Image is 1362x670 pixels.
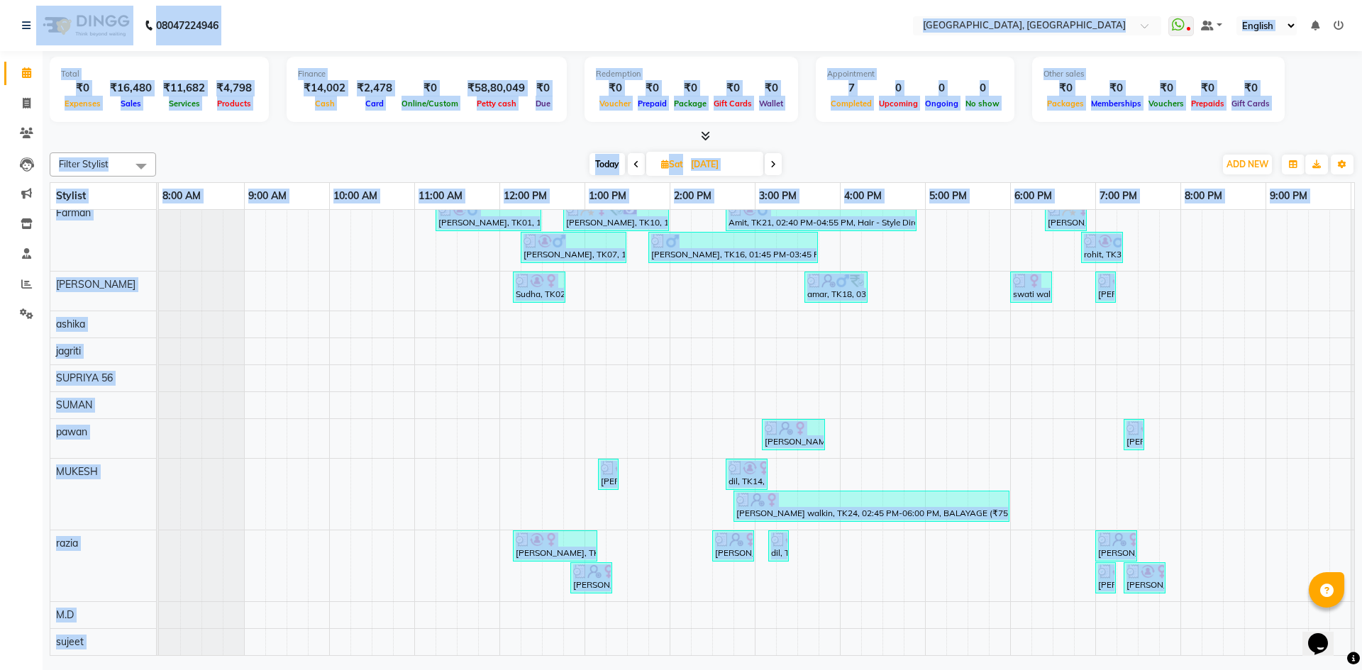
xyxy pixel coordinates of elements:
div: ₹0 [531,80,555,96]
div: [PERSON_NAME], TK17, 03:05 PM-03:50 PM, Hair - Creative Artist ([DEMOGRAPHIC_DATA]) (₹2000) [763,421,824,448]
div: dil, TK14, 02:40 PM-03:10 PM, Hair - Flat Iron/Curls (₹1500) [727,461,766,488]
span: Ongoing [921,99,962,108]
div: Total [61,68,258,80]
a: 12:00 PM [500,186,550,206]
div: [PERSON_NAME], TK29, 07:00 PM-07:15 PM, Threading - Brows (₹100) [1097,564,1114,591]
div: ₹0 [596,80,634,96]
div: [PERSON_NAME], TK31, 07:20 PM-07:22 PM, RETOUCH (₹1500) [1125,421,1143,448]
div: Sudha, TK02, 12:10 PM-12:47 PM, RETOUCH (₹1500),NASHI BOOSTER SPA (₹1800) [514,274,564,301]
span: Voucher [596,99,634,108]
span: Gift Cards [710,99,755,108]
span: Products [214,99,255,108]
a: 9:00 PM [1266,186,1311,206]
div: [PERSON_NAME], TK16, 01:45 PM-03:45 PM, Hair - Style Director ([DEMOGRAPHIC_DATA]) (₹1500),Hair -... [650,234,816,261]
span: razia [56,537,78,549]
div: [PERSON_NAME], TK01, 11:15 AM-12:30 PM, Hair - Style Director ([DEMOGRAPHIC_DATA]) (₹1500),Hair -... [437,202,540,229]
div: ₹0 [634,80,670,96]
span: jagriti [56,345,81,357]
div: [PERSON_NAME], TK31, 07:20 PM-07:50 PM, Threading - Brows (₹100),Threading - Upperlip (₹100) [1125,564,1164,591]
div: [PERSON_NAME], TK04, 01:10 PM-01:12 PM, RETOUCH (₹1500) [599,461,617,488]
div: [PERSON_NAME], TK05, 12:50 PM-01:20 PM, Threading - Brows (₹100),Threading - Upperlip (₹100) [572,564,611,591]
div: [PERSON_NAME] walkin, TK28, 07:00 PM-07:30 PM, Threading - Brows (₹100),Threading - Upperlip (₹100) [1097,532,1136,559]
span: Cash [311,99,338,108]
div: Amit, TK21, 02:40 PM-04:55 PM, Hair - Style Director ([DEMOGRAPHIC_DATA]) (₹1500),Hair - [PERSON_... [727,202,915,229]
span: Sales [117,99,145,108]
input: 2025-08-30 [687,154,758,175]
div: Redemption [596,68,787,80]
span: Wallet [755,99,787,108]
span: ashika [56,318,85,330]
span: Memberships [1087,99,1145,108]
div: [PERSON_NAME], TK10, 12:45 PM-02:00 PM, Hair - Shave (₹500),Hair - Premium Shave (₹800),[PERSON_N... [565,202,668,229]
div: dil, TK14, 03:10 PM-03:25 PM, Threading - Brows (₹100) [770,532,787,559]
span: Sat [658,159,687,169]
span: Prepaid [634,99,670,108]
div: ₹0 [61,80,104,96]
span: Petty cash [473,99,520,108]
a: 8:00 AM [159,186,204,206]
img: logo [36,6,133,45]
a: 11:00 AM [415,186,466,206]
a: 3:00 PM [755,186,800,206]
div: ₹4,798 [211,80,258,96]
div: Appointment [827,68,1003,80]
a: 7:00 PM [1096,186,1141,206]
a: 4:00 PM [841,186,885,206]
div: Other sales [1043,68,1273,80]
div: [PERSON_NAME], TK27, 06:25 PM-06:55 PM, Hair - [PERSON_NAME] Trim (₹500) [1046,202,1085,229]
a: 6:00 PM [1011,186,1056,206]
span: Services [165,99,204,108]
span: Expenses [61,99,104,108]
span: Vouchers [1145,99,1187,108]
div: ₹2,478 [351,80,398,96]
span: Today [589,153,625,175]
div: ₹16,480 [104,80,157,96]
a: 5:00 PM [926,186,970,206]
span: MUKESH [56,465,98,478]
div: 7 [827,80,875,96]
div: amar, TK18, 03:35 PM-04:20 PM, Hair - Creative Artist ([DEMOGRAPHIC_DATA]) (₹2000) [806,274,866,301]
div: ₹14,002 [298,80,351,96]
div: swati walkin, TK26, 06:00 PM-06:30 PM, Hair - Wash & Finger Dry ([DEMOGRAPHIC_DATA]) (₹500) [1012,274,1051,301]
span: Package [670,99,710,108]
div: [PERSON_NAME], TK07, 12:15 PM-01:30 PM, Hair - Style Director ([DEMOGRAPHIC_DATA]) (₹1500),Hair -... [522,234,625,261]
span: SUMAN [56,398,92,411]
div: ₹0 [670,80,710,96]
div: ₹0 [710,80,755,96]
div: [PERSON_NAME], TK29, 07:00 PM-07:02 PM, RETOUCH (₹1500) [1097,274,1114,301]
div: rohit, TK30, 06:50 PM-07:20 PM, Hair - [PERSON_NAME] Trim (₹500) [1083,234,1122,261]
a: 10:00 AM [330,186,381,206]
span: Due [532,99,554,108]
span: Filter Stylist [59,158,109,169]
div: ₹58,80,049 [462,80,531,96]
span: Card [362,99,387,108]
div: ₹0 [398,80,462,96]
div: ₹0 [1145,80,1187,96]
div: ₹0 [755,80,787,96]
a: 9:00 AM [245,186,290,206]
div: Finance [298,68,555,80]
div: 0 [962,80,1003,96]
span: No show [962,99,1003,108]
div: ₹0 [1087,80,1145,96]
iframe: chat widget [1302,613,1348,656]
b: 08047224946 [156,6,218,45]
span: Stylist [56,189,86,202]
span: Completed [827,99,875,108]
div: ₹0 [1043,80,1087,96]
span: Packages [1043,99,1087,108]
div: [PERSON_NAME], TK04, 12:10 PM-01:10 PM, WAXING FACE (₹1750) [514,532,596,559]
a: 2:00 PM [670,186,715,206]
span: Prepaids [1187,99,1228,108]
span: sujeet [56,635,84,648]
span: SUPRIYA 56 [56,372,113,384]
span: [PERSON_NAME] [56,278,135,291]
button: ADD NEW [1223,155,1272,174]
div: 0 [875,80,921,96]
div: ₹0 [1228,80,1273,96]
span: Farman [56,206,91,219]
span: Upcoming [875,99,921,108]
span: M.D [56,608,74,621]
a: 1:00 PM [585,186,630,206]
div: ₹0 [1187,80,1228,96]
